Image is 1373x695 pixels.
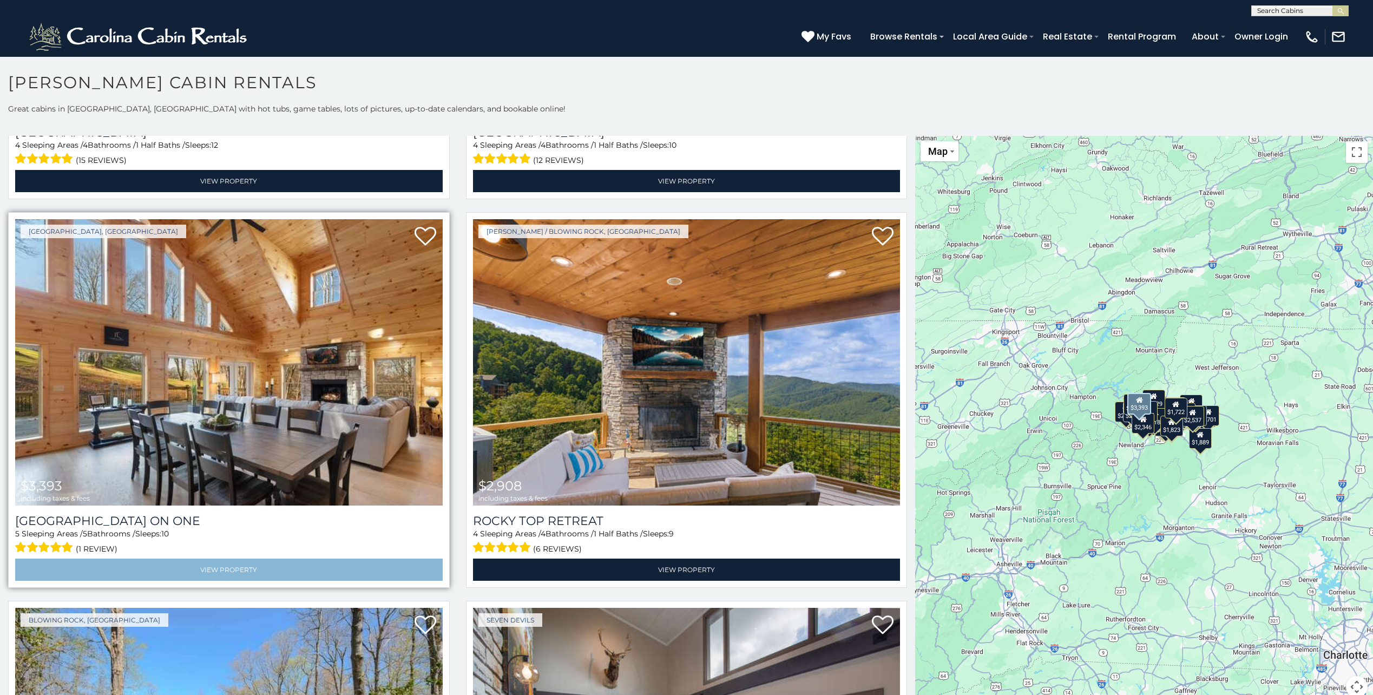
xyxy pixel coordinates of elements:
[541,140,546,150] span: 4
[1304,29,1319,44] img: phone-regular-white.png
[1197,405,1219,426] div: $1,701
[83,140,88,150] span: 4
[473,219,901,506] img: Rocky Top Retreat
[594,529,643,539] span: 1 Half Baths /
[473,529,478,539] span: 4
[817,30,851,43] span: My Favs
[1165,398,1187,418] div: $1,722
[473,170,901,192] a: View Property
[1124,394,1146,415] div: $1,997
[415,226,436,248] a: Add to favorites
[1160,416,1183,436] div: $1,823
[21,478,62,494] span: $3,393
[473,140,478,150] span: 4
[802,30,854,44] a: My Favs
[415,614,436,637] a: Add to favorites
[76,153,127,167] span: (15 reviews)
[21,495,90,502] span: including taxes & fees
[15,219,443,506] a: Fairway Lodge On One $3,393 including taxes & fees
[473,559,901,581] a: View Property
[1132,413,1154,434] div: $2,346
[15,528,443,556] div: Sleeping Areas / Bathrooms / Sleeps:
[533,542,582,556] span: (6 reviews)
[473,528,901,556] div: Sleeping Areas / Bathrooms / Sleeps:
[921,141,958,161] button: Change map style
[478,495,548,502] span: including taxes & fees
[1181,406,1204,427] div: $2,537
[1229,27,1293,46] a: Owner Login
[1184,405,1207,426] div: $1,805
[15,514,443,528] h3: Fairway Lodge On One
[76,542,117,556] span: (1 review)
[478,225,688,238] a: [PERSON_NAME] / Blowing Rock, [GEOGRAPHIC_DATA]
[1123,402,1146,422] div: $2,913
[948,27,1033,46] a: Local Area Guide
[161,529,169,539] span: 10
[1037,27,1098,46] a: Real Estate
[15,140,443,167] div: Sleeping Areas / Bathrooms / Sleeps:
[594,140,643,150] span: 1 Half Baths /
[15,559,443,581] a: View Property
[478,478,522,494] span: $2,908
[83,529,87,539] span: 5
[136,140,185,150] span: 1 Half Baths /
[669,140,676,150] span: 10
[1346,141,1368,163] button: Toggle fullscreen view
[928,146,948,157] span: Map
[473,140,901,167] div: Sleeping Areas / Bathrooms / Sleeps:
[669,529,674,539] span: 9
[541,529,546,539] span: 4
[1331,29,1346,44] img: mail-regular-white.png
[15,529,19,539] span: 5
[865,27,943,46] a: Browse Rentals
[872,226,894,248] a: Add to favorites
[21,225,186,238] a: [GEOGRAPHIC_DATA], [GEOGRAPHIC_DATA]
[1142,390,1165,410] div: $2,229
[473,219,901,506] a: Rocky Top Retreat $2,908 including taxes & fees
[1189,428,1212,449] div: $1,889
[1163,397,1186,418] div: $1,590
[478,613,542,627] a: Seven Devils
[15,170,443,192] a: View Property
[15,219,443,506] img: Fairway Lodge On One
[872,614,894,637] a: Add to favorites
[1186,27,1224,46] a: About
[15,140,20,150] span: 4
[15,514,443,528] a: [GEOGRAPHIC_DATA] On One
[533,153,584,167] span: (12 reviews)
[1115,402,1138,422] div: $2,396
[473,514,901,528] a: Rocky Top Retreat
[1180,395,1203,415] div: $2,423
[1127,393,1151,415] div: $3,393
[21,613,168,627] a: Blowing Rock, [GEOGRAPHIC_DATA]
[211,140,218,150] span: 12
[1102,27,1181,46] a: Rental Program
[27,21,252,53] img: White-1-2.png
